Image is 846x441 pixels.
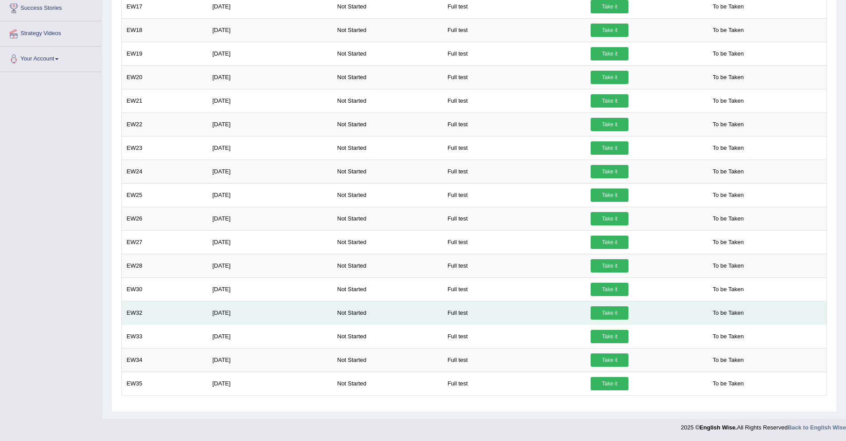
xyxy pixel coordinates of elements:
[443,277,586,301] td: Full test
[122,183,208,207] td: EW25
[591,165,628,178] a: Take it
[591,71,628,84] a: Take it
[708,283,748,296] span: To be Taken
[332,136,442,160] td: Not Started
[591,330,628,343] a: Take it
[591,236,628,249] a: Take it
[591,141,628,155] a: Take it
[443,42,586,65] td: Full test
[708,24,748,37] span: To be Taken
[443,136,586,160] td: Full test
[207,112,332,136] td: [DATE]
[207,89,332,112] td: [DATE]
[788,424,846,431] a: Back to English Wise
[443,372,586,395] td: Full test
[443,348,586,372] td: Full test
[207,230,332,254] td: [DATE]
[591,259,628,273] a: Take it
[122,18,208,42] td: EW18
[332,42,442,65] td: Not Started
[443,160,586,183] td: Full test
[207,301,332,325] td: [DATE]
[591,283,628,296] a: Take it
[708,165,748,178] span: To be Taken
[207,207,332,230] td: [DATE]
[591,353,628,367] a: Take it
[0,47,102,69] a: Your Account
[443,325,586,348] td: Full test
[122,89,208,112] td: EW21
[122,254,208,277] td: EW28
[122,325,208,348] td: EW33
[332,325,442,348] td: Not Started
[122,348,208,372] td: EW34
[332,230,442,254] td: Not Started
[332,277,442,301] td: Not Started
[708,377,748,390] span: To be Taken
[443,18,586,42] td: Full test
[332,372,442,395] td: Not Started
[708,118,748,131] span: To be Taken
[122,277,208,301] td: EW30
[207,160,332,183] td: [DATE]
[708,236,748,249] span: To be Taken
[708,141,748,155] span: To be Taken
[332,112,442,136] td: Not Started
[332,301,442,325] td: Not Started
[207,372,332,395] td: [DATE]
[443,89,586,112] td: Full test
[332,65,442,89] td: Not Started
[591,188,628,202] a: Take it
[207,183,332,207] td: [DATE]
[332,18,442,42] td: Not Started
[591,47,628,60] a: Take it
[207,254,332,277] td: [DATE]
[207,277,332,301] td: [DATE]
[708,71,748,84] span: To be Taken
[443,183,586,207] td: Full test
[681,419,846,432] div: 2025 © All Rights Reserved
[122,207,208,230] td: EW26
[207,136,332,160] td: [DATE]
[122,372,208,395] td: EW35
[332,183,442,207] td: Not Started
[207,325,332,348] td: [DATE]
[0,21,102,44] a: Strategy Videos
[591,24,628,37] a: Take it
[443,65,586,89] td: Full test
[443,112,586,136] td: Full test
[207,18,332,42] td: [DATE]
[443,230,586,254] td: Full test
[699,424,737,431] strong: English Wise.
[708,212,748,225] span: To be Taken
[207,65,332,89] td: [DATE]
[591,377,628,390] a: Take it
[708,353,748,367] span: To be Taken
[708,306,748,320] span: To be Taken
[332,207,442,230] td: Not Started
[122,42,208,65] td: EW19
[332,160,442,183] td: Not Started
[332,348,442,372] td: Not Started
[122,65,208,89] td: EW20
[708,330,748,343] span: To be Taken
[332,89,442,112] td: Not Started
[443,254,586,277] td: Full test
[591,212,628,225] a: Take it
[443,207,586,230] td: Full test
[708,94,748,108] span: To be Taken
[443,301,586,325] td: Full test
[708,47,748,60] span: To be Taken
[207,42,332,65] td: [DATE]
[122,136,208,160] td: EW23
[591,94,628,108] a: Take it
[122,230,208,254] td: EW27
[332,254,442,277] td: Not Started
[122,301,208,325] td: EW32
[591,306,628,320] a: Take it
[591,118,628,131] a: Take it
[207,348,332,372] td: [DATE]
[708,188,748,202] span: To be Taken
[122,160,208,183] td: EW24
